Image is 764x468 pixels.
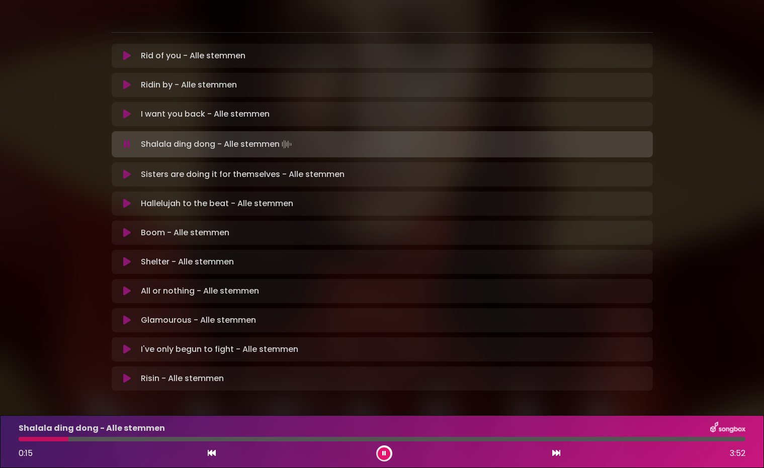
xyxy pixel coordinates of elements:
p: Ridin by - Alle stemmen [141,79,237,91]
p: Shalala ding dong - Alle stemmen [141,137,294,151]
img: songbox-logo-white.png [710,422,745,435]
p: Hallelujah to the beat - Alle stemmen [141,198,293,210]
p: Boom - Alle stemmen [141,227,229,239]
p: Risin - Alle stemmen [141,372,224,385]
p: Shalala ding dong - Alle stemmen [19,422,165,434]
p: Glamourous - Alle stemmen [141,314,256,326]
p: All or nothing - Alle stemmen [141,285,259,297]
p: I've only begun to fight - Alle stemmen [141,343,298,355]
img: waveform4.gif [280,137,294,151]
p: Rid of you - Alle stemmen [141,50,245,62]
p: Sisters are doing it for themselves - Alle stemmen [141,168,345,180]
p: I want you back - Alle stemmen [141,108,270,120]
p: Shelter - Alle stemmen [141,256,234,268]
